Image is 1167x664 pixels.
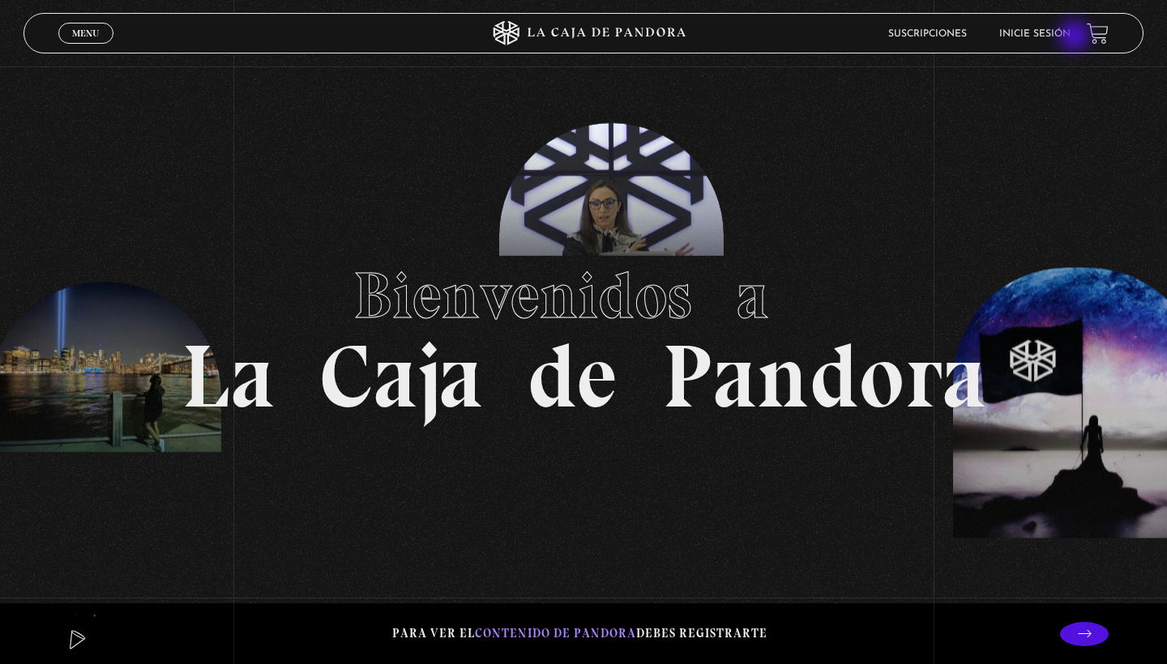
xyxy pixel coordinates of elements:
span: Cerrar [67,42,105,53]
span: contenido de Pandora [475,626,636,641]
h1: La Caja de Pandora [182,243,986,421]
a: Inicie sesión [999,29,1071,39]
p: Para ver el debes registrarte [392,623,767,645]
span: Menu [72,28,99,38]
a: View your shopping cart [1087,23,1109,45]
a: Suscripciones [888,29,967,39]
span: Bienvenidos a [353,257,814,334]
